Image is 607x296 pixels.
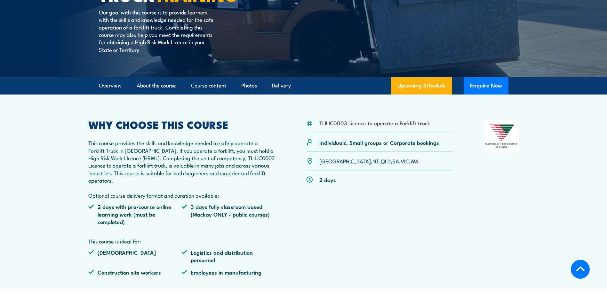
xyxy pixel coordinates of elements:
p: Individuals, Small groups or Corporate bookings [319,139,439,146]
a: Overview [99,77,122,94]
a: QLD [381,157,391,165]
button: Enquire Now [464,77,508,95]
li: 2 days with pre-course online learning work (must be completed) [88,203,182,225]
a: About the course [137,77,176,94]
p: 2 days [319,176,336,183]
h2: WHY CHOOSE THIS COURSE [88,120,275,129]
a: SA [392,157,399,165]
a: Course content [191,77,226,94]
a: WA [411,157,419,165]
p: , , , , , [319,157,419,165]
p: This course is ideal for: [88,237,275,245]
a: Upcoming Schedule [391,77,452,95]
li: Employees in manufacturing [181,268,275,276]
li: 3 days fully classroom based (Mackay ONLY - public courses) [181,203,275,225]
a: [GEOGRAPHIC_DATA] [319,157,371,165]
li: Construction site workers [88,268,182,276]
img: Nationally Recognised Training logo. [484,120,519,152]
a: VIC [401,157,409,165]
a: Photos [241,77,257,94]
a: Delivery [272,77,291,94]
li: TLILIC0003 Licence to operate a Forklift truck [319,119,430,127]
p: This course provides the skills and knowledge needed to safely operate a Forklift Truck in [GEOGR... [88,139,275,199]
a: NT [372,157,379,165]
li: Logistics and distribution personnel [181,249,275,264]
p: Our goal with this course is to provide learners with the skills and knowledge needed for the saf... [99,8,216,53]
li: [DEMOGRAPHIC_DATA] [88,249,182,264]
